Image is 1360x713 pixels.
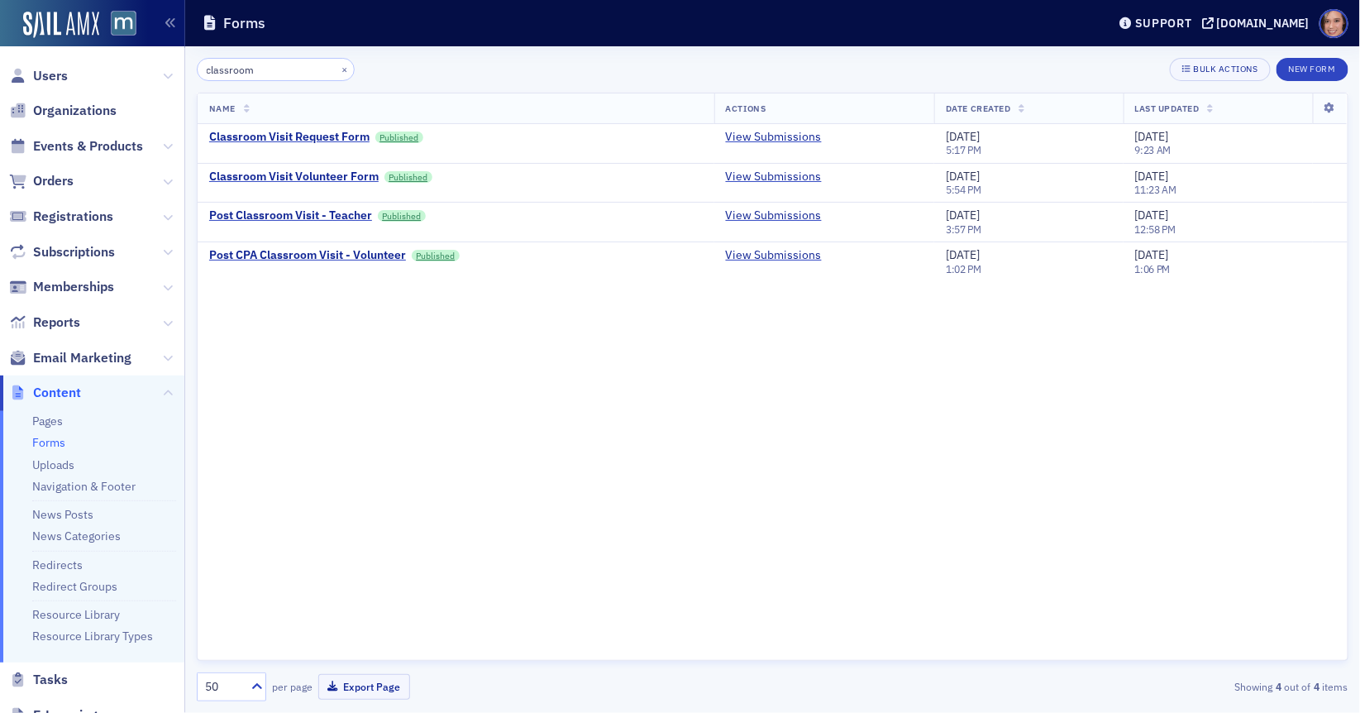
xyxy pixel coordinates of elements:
[272,679,313,694] label: per page
[1276,58,1348,81] button: New Form
[99,11,136,39] a: View Homepage
[33,671,68,689] span: Tasks
[946,143,981,156] time: 5:17 PM
[946,103,1010,114] span: Date Created
[1273,679,1285,694] strong: 4
[33,67,68,85] span: Users
[1135,223,1176,236] time: 12:58 PM
[946,129,980,144] span: [DATE]
[1311,679,1323,694] strong: 4
[1217,16,1310,31] div: [DOMAIN_NAME]
[33,208,113,226] span: Registrations
[32,607,120,622] a: Resource Library
[33,243,115,261] span: Subscriptions
[209,130,370,145] a: Classroom Visit Request Form
[1319,9,1348,38] span: Profile
[9,208,113,226] a: Registrations
[9,384,81,402] a: Content
[9,137,143,156] a: Events & Products
[197,58,355,81] input: Search…
[32,579,117,594] a: Redirect Groups
[32,435,65,450] a: Forms
[1135,262,1171,275] time: 1:06 PM
[946,247,980,262] span: [DATE]
[33,102,117,120] span: Organizations
[1135,16,1192,31] div: Support
[1193,65,1257,74] div: Bulk Actions
[32,507,93,522] a: News Posts
[23,12,99,38] img: SailAMX
[1135,103,1200,114] span: Last Updated
[726,248,822,263] a: View Submissions
[375,132,423,143] a: Published
[1276,60,1348,75] a: New Form
[9,313,80,332] a: Reports
[337,61,352,76] button: ×
[1135,208,1169,223] span: [DATE]
[1202,17,1315,29] button: [DOMAIN_NAME]
[946,262,981,275] time: 1:02 PM
[209,208,372,223] a: Post Classroom Visit - Teacher
[946,183,981,196] time: 5:54 PM
[9,67,68,85] a: Users
[111,11,136,36] img: SailAMX
[32,414,63,428] a: Pages
[726,170,822,184] a: View Submissions
[9,671,68,689] a: Tasks
[9,243,115,261] a: Subscriptions
[1135,169,1169,184] span: [DATE]
[1135,143,1172,156] time: 9:23 AM
[205,678,241,696] div: 50
[946,223,981,236] time: 3:57 PM
[946,169,980,184] span: [DATE]
[32,629,153,644] a: Resource Library Types
[209,248,406,263] a: Post CPA Classroom Visit - Volunteer
[33,137,143,156] span: Events & Products
[209,170,379,184] a: Classroom Visit Volunteer Form
[412,250,460,261] a: Published
[976,679,1348,694] div: Showing out of items
[33,172,74,190] span: Orders
[946,208,980,223] span: [DATE]
[726,103,766,114] span: Actions
[726,130,822,145] a: View Submissions
[32,529,121,543] a: News Categories
[1135,129,1169,144] span: [DATE]
[209,103,236,114] span: Name
[33,278,114,296] span: Memberships
[32,457,74,472] a: Uploads
[1135,247,1169,262] span: [DATE]
[378,210,426,222] a: Published
[32,557,83,572] a: Redirects
[223,13,265,33] h1: Forms
[384,171,432,183] a: Published
[9,172,74,190] a: Orders
[9,349,131,367] a: Email Marketing
[33,384,81,402] span: Content
[318,674,410,700] button: Export Page
[9,102,117,120] a: Organizations
[32,479,136,494] a: Navigation & Footer
[1135,183,1177,196] time: 11:23 AM
[33,313,80,332] span: Reports
[9,278,114,296] a: Memberships
[33,349,131,367] span: Email Marketing
[726,208,822,223] a: View Submissions
[1170,58,1270,81] button: Bulk Actions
